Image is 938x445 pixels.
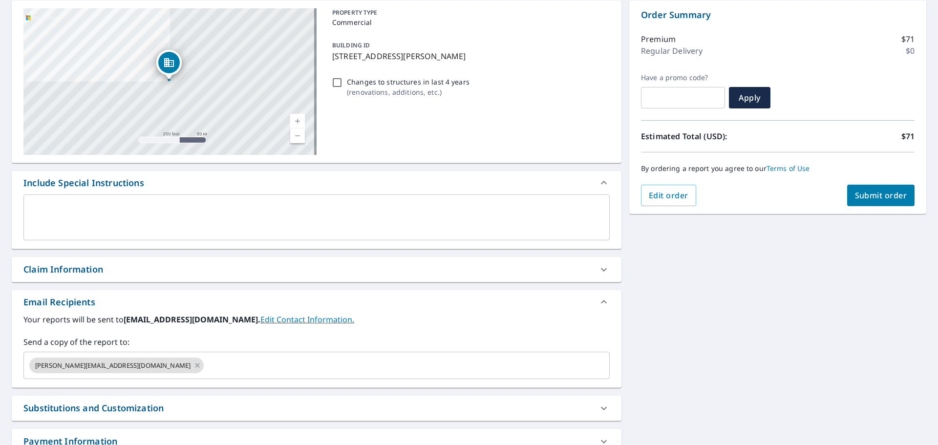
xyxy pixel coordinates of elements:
[290,128,305,143] a: Current Level 17, Zoom Out
[23,336,610,348] label: Send a copy of the report to:
[901,33,915,45] p: $71
[847,185,915,206] button: Submit order
[23,263,103,276] div: Claim Information
[855,190,907,201] span: Submit order
[737,92,763,103] span: Apply
[641,45,703,57] p: Regular Delivery
[260,314,354,325] a: EditContactInfo
[156,50,182,80] div: Dropped pin, building 1, Commercial property, 5661 W Green Meadows Pl Denver, CO 80227
[124,314,260,325] b: [EMAIL_ADDRESS][DOMAIN_NAME].
[347,77,469,87] p: Changes to structures in last 4 years
[29,358,204,373] div: [PERSON_NAME][EMAIL_ADDRESS][DOMAIN_NAME]
[23,296,95,309] div: Email Recipients
[12,290,621,314] div: Email Recipients
[332,17,606,27] p: Commercial
[649,190,688,201] span: Edit order
[23,314,610,325] label: Your reports will be sent to
[23,402,164,415] div: Substitutions and Customization
[641,73,725,82] label: Have a promo code?
[12,396,621,421] div: Substitutions and Customization
[347,87,469,97] p: ( renovations, additions, etc. )
[641,8,915,21] p: Order Summary
[641,164,915,173] p: By ordering a report you agree to our
[641,130,778,142] p: Estimated Total (USD):
[901,130,915,142] p: $71
[29,361,196,370] span: [PERSON_NAME][EMAIL_ADDRESS][DOMAIN_NAME]
[729,87,770,108] button: Apply
[332,50,606,62] p: [STREET_ADDRESS][PERSON_NAME]
[767,164,810,173] a: Terms of Use
[12,171,621,194] div: Include Special Instructions
[23,176,144,190] div: Include Special Instructions
[906,45,915,57] p: $0
[332,8,606,17] p: PROPERTY TYPE
[641,33,676,45] p: Premium
[641,185,696,206] button: Edit order
[332,41,370,49] p: BUILDING ID
[290,114,305,128] a: Current Level 17, Zoom In
[12,257,621,282] div: Claim Information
